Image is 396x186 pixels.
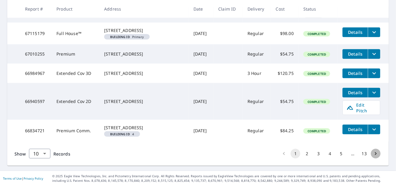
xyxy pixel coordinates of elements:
em: Building ID [110,35,130,38]
button: Go to next page [371,149,381,159]
td: $54.75 [271,44,299,64]
td: Full House™ [52,23,99,44]
div: Show 10 records [29,149,50,159]
button: Go to page 2 [302,149,312,159]
td: Regular [243,44,271,64]
td: Regular [243,83,271,120]
em: Building ID [110,133,130,136]
span: 4 [107,133,138,136]
span: Details [346,29,364,35]
p: | [3,177,43,180]
td: $98.00 [271,23,299,44]
td: 67115179 [20,23,52,44]
td: $54.75 [271,83,299,120]
span: Details [346,70,364,76]
td: [DATE] [189,120,214,142]
button: detailsBtn-66834721 [343,125,368,134]
div: [STREET_ADDRESS] [104,98,184,104]
button: filesDropdownBtn-66940597 [368,88,380,98]
td: [DATE] [189,23,214,44]
span: Details [346,90,364,95]
td: 66940597 [20,83,52,120]
span: Details [346,51,364,57]
td: Extended Cov 3D [52,64,99,83]
button: Go to page 4 [325,149,335,159]
span: Records [53,151,70,157]
button: Go to page 5 [337,149,346,159]
span: Completed [304,52,330,56]
button: filesDropdownBtn-66834721 [368,125,380,134]
div: [STREET_ADDRESS] [104,70,184,76]
a: Edit Pitch [343,101,380,115]
td: Premium Comm. [52,120,99,142]
div: 10 [29,145,50,162]
span: Completed [304,129,330,133]
td: $120.75 [271,64,299,83]
td: 66834721 [20,120,52,142]
span: Completed [304,72,330,76]
button: detailsBtn-66940597 [343,88,368,98]
button: filesDropdownBtn-67010255 [368,49,380,59]
div: [STREET_ADDRESS] [104,125,184,131]
button: page 1 [291,149,300,159]
td: Regular [243,23,271,44]
button: filesDropdownBtn-66984967 [368,69,380,78]
button: Go to page 3 [314,149,323,159]
span: Details [346,127,364,132]
td: [DATE] [189,64,214,83]
td: Extended Cov 2D [52,83,99,120]
div: … [348,151,358,157]
a: Privacy Policy [24,176,43,181]
button: Go to page 13 [359,149,369,159]
nav: pagination navigation [278,149,382,159]
a: Terms of Use [3,176,22,181]
div: [STREET_ADDRESS] [104,51,184,57]
td: Regular [243,120,271,142]
td: [DATE] [189,44,214,64]
td: $84.25 [271,120,299,142]
span: Edit Pitch [346,102,376,114]
td: Premium [52,44,99,64]
span: Show [14,151,26,157]
span: Completed [304,32,330,36]
td: 66984967 [20,64,52,83]
span: Primary [107,35,147,38]
button: detailsBtn-66984967 [343,69,368,78]
span: Completed [304,100,330,104]
td: [DATE] [189,83,214,120]
p: © 2025 Eagle View Technologies, Inc. and Pictometry International Corp. All Rights Reserved. Repo... [52,174,393,183]
td: 67010255 [20,44,52,64]
div: [STREET_ADDRESS] [104,27,184,34]
button: filesDropdownBtn-67115179 [368,27,380,37]
button: detailsBtn-67115179 [343,27,368,37]
td: 3 Hour [243,64,271,83]
button: detailsBtn-67010255 [343,49,368,59]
